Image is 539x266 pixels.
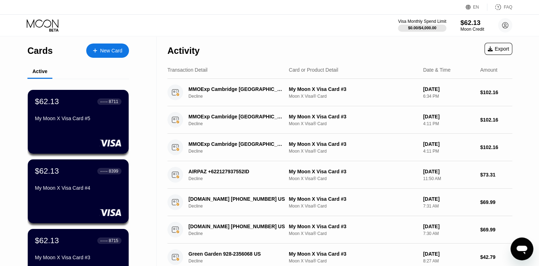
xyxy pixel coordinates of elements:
[289,196,418,202] div: My Moon X Visa Card #3
[480,199,512,205] div: $69.99
[188,121,292,126] div: Decline
[100,101,108,103] div: ● ● ● ●
[289,149,418,154] div: Moon X Visa® Card
[289,169,418,174] div: My Moon X Visa Card #3
[289,94,418,99] div: Moon X Visa® Card
[188,94,292,99] div: Decline
[188,176,292,181] div: Decline
[289,176,418,181] div: Moon X Visa® Card
[167,189,512,216] div: [DOMAIN_NAME] [PHONE_NUMBER] USDeclineMy Moon X Visa Card #3Moon X Visa® Card[DATE]7:31 AM$69.99
[398,19,446,24] div: Visa Monthly Spend Limit
[289,141,418,147] div: My Moon X Visa Card #3
[480,117,512,123] div: $102.16
[423,169,474,174] div: [DATE]
[109,99,118,104] div: 8711
[188,204,292,209] div: Decline
[289,224,418,229] div: My Moon X Visa Card #3
[423,141,474,147] div: [DATE]
[423,259,474,264] div: 8:27 AM
[289,204,418,209] div: Moon X Visa® Card
[423,231,474,236] div: 7:30 AM
[32,68,47,74] div: Active
[35,167,59,176] div: $62.13
[86,44,129,58] div: New Card
[480,144,512,150] div: $102.16
[408,26,436,30] div: $0.00 / $4,000.00
[28,90,129,154] div: $62.13● ● ● ●8711My Moon X Visa Card #5
[109,238,118,243] div: 8715
[480,89,512,95] div: $102.16
[167,67,207,73] div: Transaction Detail
[504,5,512,10] div: FAQ
[398,19,446,32] div: Visa Monthly Spend Limit$0.00/$4,000.00
[289,251,418,257] div: My Moon X Visa Card #3
[35,97,59,106] div: $62.13
[167,216,512,244] div: [DOMAIN_NAME] [PHONE_NUMBER] USDeclineMy Moon X Visa Card #3Moon X Visa® Card[DATE]7:30 AM$69.99
[423,251,474,257] div: [DATE]
[100,240,108,242] div: ● ● ● ●
[28,159,129,223] div: $62.13● ● ● ●8399My Moon X Visa Card #4
[423,94,474,99] div: 6:34 PM
[423,204,474,209] div: 7:31 AM
[167,79,512,106] div: MMOExp Cambridge [GEOGRAPHIC_DATA]DeclineMy Moon X Visa Card #3Moon X Visa® Card[DATE]6:34 PM$102.16
[100,48,122,54] div: New Card
[188,196,285,202] div: [DOMAIN_NAME] [PHONE_NUMBER] US
[289,86,418,92] div: My Moon X Visa Card #3
[466,4,487,11] div: EN
[188,149,292,154] div: Decline
[167,106,512,134] div: MMOExp Cambridge [GEOGRAPHIC_DATA]DeclineMy Moon X Visa Card #3Moon X Visa® Card[DATE]4:11 PM$102.16
[480,172,512,178] div: $73.31
[484,43,512,55] div: Export
[35,116,121,121] div: My Moon X Visa Card #5
[188,114,285,119] div: MMOExp Cambridge [GEOGRAPHIC_DATA]
[423,176,474,181] div: 11:50 AM
[35,236,59,245] div: $62.13
[460,19,484,32] div: $62.13Moon Credit
[167,46,199,56] div: Activity
[289,231,418,236] div: Moon X Visa® Card
[35,185,121,191] div: My Moon X Visa Card #4
[27,46,53,56] div: Cards
[423,224,474,229] div: [DATE]
[188,231,292,236] div: Decline
[480,254,512,260] div: $42.79
[167,161,512,189] div: AIRPAZ +622127937552IDDeclineMy Moon X Visa Card #3Moon X Visa® Card[DATE]11:50 AM$73.31
[188,251,285,257] div: Green Garden 928-2356068 US
[423,67,450,73] div: Date & Time
[289,121,418,126] div: Moon X Visa® Card
[480,67,497,73] div: Amount
[423,86,474,92] div: [DATE]
[473,5,479,10] div: EN
[480,227,512,232] div: $69.99
[109,169,118,174] div: 8399
[488,46,509,52] div: Export
[289,67,338,73] div: Card or Product Detail
[423,121,474,126] div: 4:11 PM
[167,134,512,161] div: MMOExp Cambridge [GEOGRAPHIC_DATA]DeclineMy Moon X Visa Card #3Moon X Visa® Card[DATE]4:11 PM$102.16
[511,237,533,260] iframe: Button to launch messaging window
[35,255,121,260] div: My Moon X Visa Card #3
[100,170,108,172] div: ● ● ● ●
[423,149,474,154] div: 4:11 PM
[460,27,484,32] div: Moon Credit
[460,19,484,26] div: $62.13
[188,141,285,147] div: MMOExp Cambridge [GEOGRAPHIC_DATA]
[289,114,418,119] div: My Moon X Visa Card #3
[423,114,474,119] div: [DATE]
[289,259,418,264] div: Moon X Visa® Card
[188,259,292,264] div: Decline
[188,169,285,174] div: AIRPAZ +622127937552ID
[487,4,512,11] div: FAQ
[423,196,474,202] div: [DATE]
[188,224,285,229] div: [DOMAIN_NAME] [PHONE_NUMBER] US
[188,86,285,92] div: MMOExp Cambridge [GEOGRAPHIC_DATA]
